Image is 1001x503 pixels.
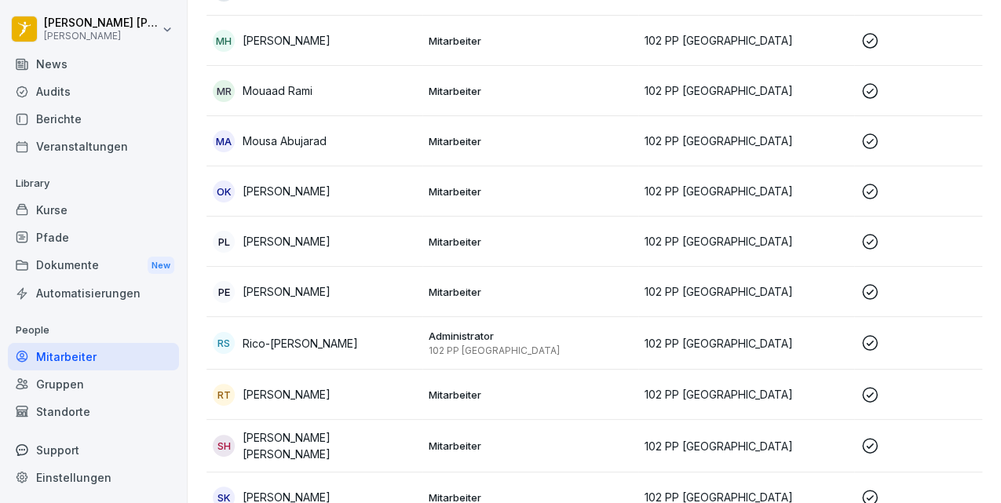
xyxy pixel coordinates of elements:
[8,279,179,307] a: Automatisierungen
[213,130,235,152] div: MA
[243,429,416,462] p: [PERSON_NAME] [PERSON_NAME]
[645,82,848,99] p: 102 PP [GEOGRAPHIC_DATA]
[213,30,235,52] div: MH
[8,196,179,224] a: Kurse
[243,386,331,403] p: [PERSON_NAME]
[213,281,235,303] div: PE
[8,251,179,280] a: DokumenteNew
[645,32,848,49] p: 102 PP [GEOGRAPHIC_DATA]
[8,224,179,251] a: Pfade
[429,329,632,343] p: Administrator
[645,438,848,454] p: 102 PP [GEOGRAPHIC_DATA]
[213,180,235,202] div: OK
[8,343,179,370] a: Mitarbeiter
[645,233,848,250] p: 102 PP [GEOGRAPHIC_DATA]
[8,251,179,280] div: Dokumente
[243,82,312,99] p: Mouaad Rami
[429,34,632,48] p: Mitarbeiter
[429,134,632,148] p: Mitarbeiter
[8,370,179,398] a: Gruppen
[645,133,848,149] p: 102 PP [GEOGRAPHIC_DATA]
[8,318,179,343] p: People
[213,435,235,457] div: SH
[8,133,179,160] a: Veranstaltungen
[213,231,235,253] div: PL
[429,235,632,249] p: Mitarbeiter
[243,183,331,199] p: [PERSON_NAME]
[8,78,179,105] a: Audits
[213,80,235,102] div: MR
[243,32,331,49] p: [PERSON_NAME]
[645,283,848,300] p: 102 PP [GEOGRAPHIC_DATA]
[429,344,632,357] p: 102 PP [GEOGRAPHIC_DATA]
[645,183,848,199] p: 102 PP [GEOGRAPHIC_DATA]
[44,16,159,30] p: [PERSON_NAME] [PERSON_NAME]
[44,31,159,42] p: [PERSON_NAME]
[645,335,848,352] p: 102 PP [GEOGRAPHIC_DATA]
[429,439,632,453] p: Mitarbeiter
[213,384,235,406] div: RT
[243,335,358,352] p: Rico-[PERSON_NAME]
[8,105,179,133] a: Berichte
[429,388,632,402] p: Mitarbeiter
[243,283,331,300] p: [PERSON_NAME]
[243,233,331,250] p: [PERSON_NAME]
[429,184,632,199] p: Mitarbeiter
[8,171,179,196] p: Library
[213,332,235,354] div: RS
[645,386,848,403] p: 102 PP [GEOGRAPHIC_DATA]
[148,257,174,275] div: New
[8,436,179,464] div: Support
[429,285,632,299] p: Mitarbeiter
[8,50,179,78] a: News
[8,398,179,425] a: Standorte
[429,84,632,98] p: Mitarbeiter
[8,464,179,491] a: Einstellungen
[243,133,327,149] p: Mousa Abujarad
